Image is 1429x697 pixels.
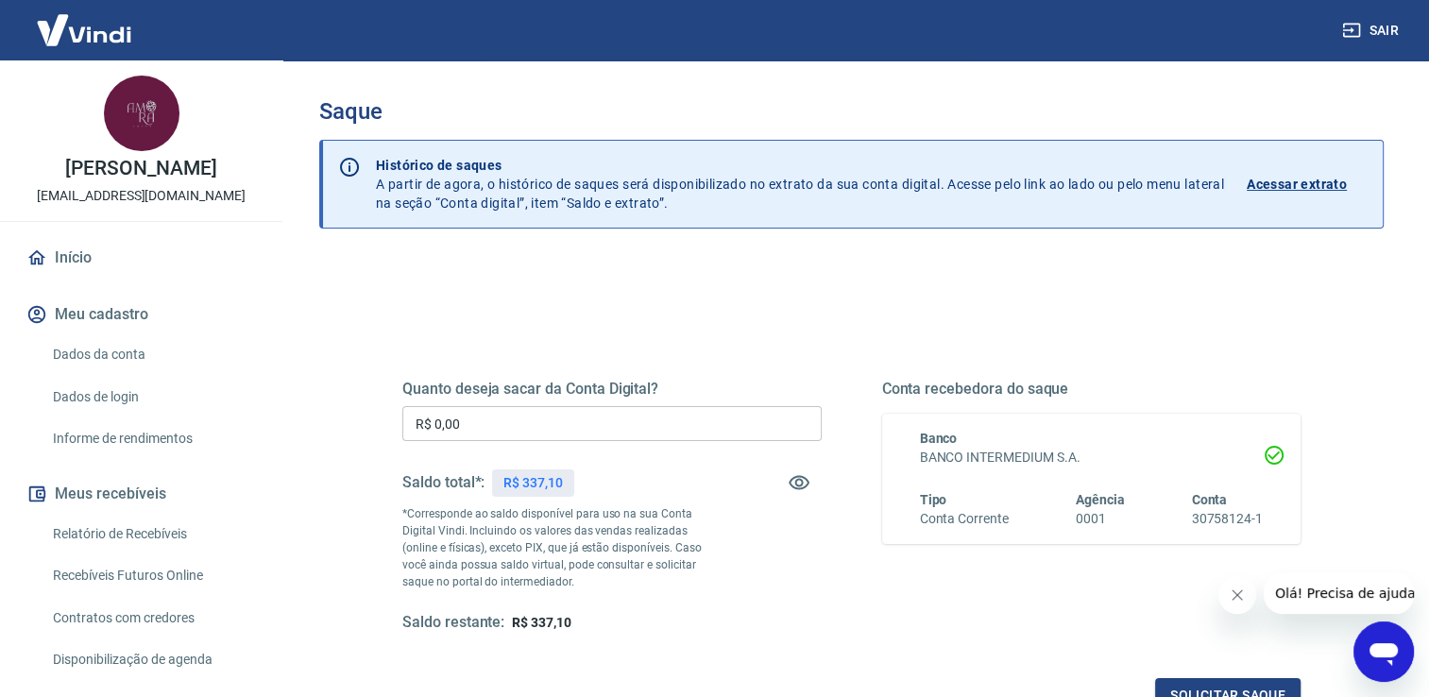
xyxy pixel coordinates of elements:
[1247,175,1347,194] p: Acessar extrato
[920,448,1264,467] h6: BANCO INTERMEDIUM S.A.
[45,378,260,416] a: Dados de login
[45,419,260,458] a: Informe de rendimentos
[1353,621,1414,682] iframe: Botão para abrir a janela de mensagens
[45,599,260,637] a: Contratos com credores
[920,431,958,446] span: Banco
[376,156,1224,175] p: Histórico de saques
[104,76,179,151] img: 63b345ac-3736-441d-a5e1-979e3665bde5.jpeg
[45,640,260,679] a: Disponibilização de agenda
[1338,13,1406,48] button: Sair
[1191,509,1263,529] h6: 30758124-1
[45,515,260,553] a: Relatório de Recebíveis
[319,98,1384,125] h3: Saque
[45,335,260,374] a: Dados da conta
[23,473,260,515] button: Meus recebíveis
[376,156,1224,212] p: A partir de agora, o histórico de saques será disponibilizado no extrato da sua conta digital. Ac...
[402,380,822,399] h5: Quanto deseja sacar da Conta Digital?
[512,615,571,630] span: R$ 337,10
[402,473,485,492] h5: Saldo total*:
[1264,572,1414,614] iframe: Mensagem da empresa
[402,505,717,590] p: *Corresponde ao saldo disponível para uso na sua Conta Digital Vindi. Incluindo os valores das ve...
[37,186,246,206] p: [EMAIL_ADDRESS][DOMAIN_NAME]
[11,13,159,28] span: Olá! Precisa de ajuda?
[1247,156,1368,212] a: Acessar extrato
[23,294,260,335] button: Meu cadastro
[1218,576,1256,614] iframe: Fechar mensagem
[65,159,216,178] p: [PERSON_NAME]
[23,237,260,279] a: Início
[503,473,563,493] p: R$ 337,10
[920,492,947,507] span: Tipo
[1191,492,1227,507] span: Conta
[1076,509,1125,529] h6: 0001
[882,380,1301,399] h5: Conta recebedora do saque
[23,1,145,59] img: Vindi
[920,509,1009,529] h6: Conta Corrente
[402,613,504,633] h5: Saldo restante:
[45,556,260,595] a: Recebíveis Futuros Online
[1076,492,1125,507] span: Agência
